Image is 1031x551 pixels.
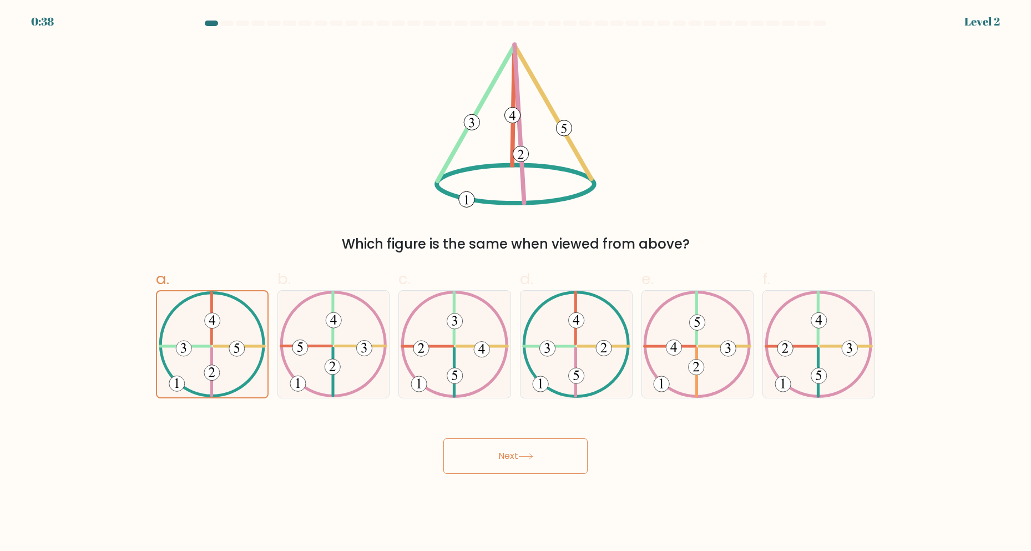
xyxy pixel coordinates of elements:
[163,234,868,254] div: Which figure is the same when viewed from above?
[964,13,1000,30] div: Level 2
[443,438,588,474] button: Next
[31,13,54,30] div: 0:38
[277,268,291,290] span: b.
[520,268,533,290] span: d.
[398,268,411,290] span: c.
[156,268,169,290] span: a.
[641,268,654,290] span: e.
[762,268,770,290] span: f.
